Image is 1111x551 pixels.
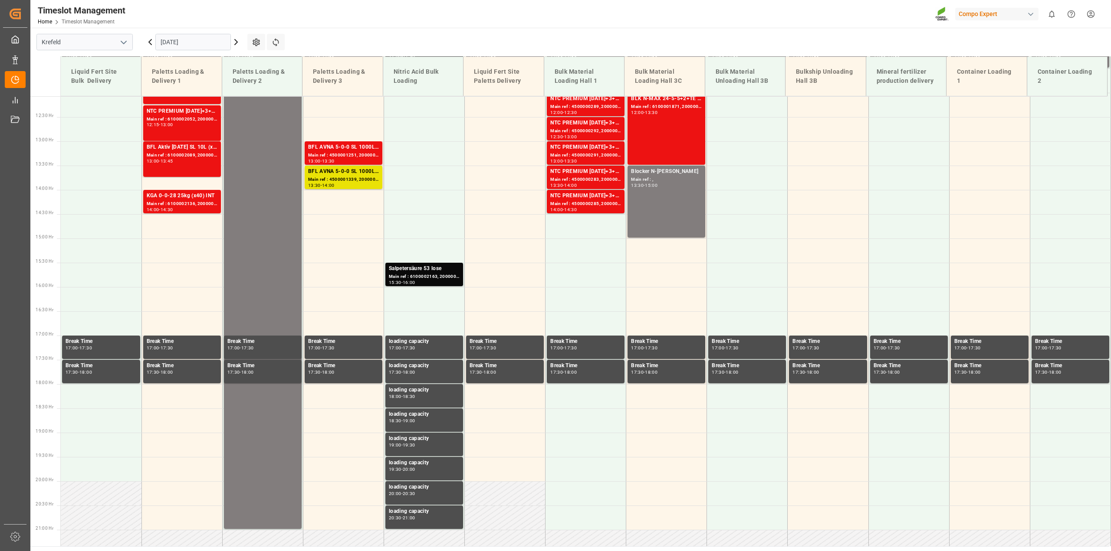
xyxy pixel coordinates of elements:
div: 17:30 [631,370,644,374]
div: 12:30 [550,135,563,139]
div: - [805,370,806,374]
div: Break Time [550,362,621,370]
div: Break Time [470,362,540,370]
div: - [644,111,645,114]
div: Break Time [550,337,621,346]
div: Break Time [308,362,379,370]
span: 15:30 Hr [36,259,53,264]
div: Main ref : 4500000289, 2000000239 [550,103,621,111]
div: 13:30 [631,183,644,187]
div: 17:30 [66,370,78,374]
div: 14:30 [564,208,577,212]
div: 18:00 [161,370,173,374]
div: NTC PREMIUM [DATE]+3+TE BULK [550,143,621,152]
div: Paletts Loading & Delivery 2 [229,64,296,89]
div: 19:00 [403,419,415,423]
div: BFL Aktiv [DATE] SL 10L (x60) DEBFL Aktiv [DATE] SL 200L (x4) DENTC PREMIUM [DATE] 25kg (x40) D,E... [147,143,217,152]
div: 17:00 [712,346,724,350]
div: - [321,346,322,350]
span: 19:00 Hr [36,429,53,434]
div: 16:00 [403,280,415,284]
span: 20:30 Hr [36,502,53,506]
div: 17:00 [631,346,644,350]
div: Bulkship Unloading Hall 3B [792,64,859,89]
div: - [321,370,322,374]
div: 18:30 [389,419,401,423]
div: 12:15 [147,123,159,127]
div: 17:30 [874,370,886,374]
div: - [159,123,160,127]
div: 17:00 [470,346,482,350]
div: Main ref : 4500000285, 2000000239 [550,200,621,208]
div: Container Loading 1 [953,64,1020,89]
div: Paletts Loading & Delivery 1 [148,64,215,89]
span: 17:30 Hr [36,356,53,361]
img: Screenshot%202023-09-29%20at%2010.02.21.png_1712312052.png [935,7,949,22]
div: Break Time [712,362,782,370]
div: 13:00 [161,123,173,127]
div: 18:00 [807,370,819,374]
div: 17:30 [241,346,254,350]
div: - [1048,346,1049,350]
div: 19:30 [389,467,401,471]
div: Break Time [66,337,137,346]
div: Bulk Material Loading Hall 1 [551,64,618,89]
div: 17:30 [712,370,724,374]
div: Main ref : 6100002052, 2000000797 [147,116,217,123]
div: - [401,395,403,398]
div: 13:00 [550,159,563,163]
div: - [563,346,564,350]
div: - [724,370,726,374]
div: Mineral fertilizer production delivery [873,64,940,89]
div: Break Time [227,362,298,370]
div: 12:30 [564,111,577,114]
span: 16:30 Hr [36,307,53,312]
div: 18:00 [645,370,657,374]
div: 17:30 [968,346,981,350]
div: loading capacity [389,483,460,492]
div: Main ref : 4500000291, 2000000239 [550,152,621,159]
div: loading capacity [389,459,460,467]
div: - [482,346,483,350]
div: - [966,346,968,350]
div: 18:00 [403,370,415,374]
div: Break Time [954,337,1025,346]
div: Main ref : 4500001251, 2000001494 [308,152,379,159]
div: Main ref : 6100002089, 2000000225 [147,152,217,159]
div: Blocker N-[PERSON_NAME] [631,167,702,176]
div: 21:00 [403,516,415,520]
div: 17:30 [147,370,159,374]
div: NTC PREMIUM [DATE]+3+TE BULK [550,95,621,103]
span: 17:00 Hr [36,332,53,336]
div: 13:30 [645,111,657,114]
div: - [78,370,79,374]
div: 17:30 [887,346,900,350]
button: Help Center [1062,4,1081,24]
div: Main ref : 4500000292, 2000000239 [550,127,621,135]
div: 17:30 [322,346,335,350]
div: 17:00 [66,346,78,350]
div: - [401,419,403,423]
div: NTC PREMIUM [DATE]+3+TE BULK [550,119,621,127]
div: Break Time [147,362,217,370]
div: 20:30 [389,516,401,520]
div: - [401,516,403,520]
button: show 0 new notifications [1042,4,1062,24]
span: 12:30 Hr [36,113,53,118]
div: KGA 0-0-28 25kg (x40) INT [147,192,217,200]
div: 14:00 [550,208,563,212]
div: - [563,159,564,163]
div: - [240,370,241,374]
div: BFL AVNA 5-0-0 SL 1000L IBC MTO [308,143,379,152]
div: 18:30 [403,395,415,398]
div: 13:00 [564,135,577,139]
div: Main ref : 4500001339, 2000001598 [308,176,379,183]
div: Bulk Material Loading Hall 3C [631,64,698,89]
div: - [644,370,645,374]
div: 12:00 [631,111,644,114]
div: Break Time [227,337,298,346]
div: - [563,208,564,212]
div: - [563,111,564,114]
div: Break Time [712,337,782,346]
div: - [966,370,968,374]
